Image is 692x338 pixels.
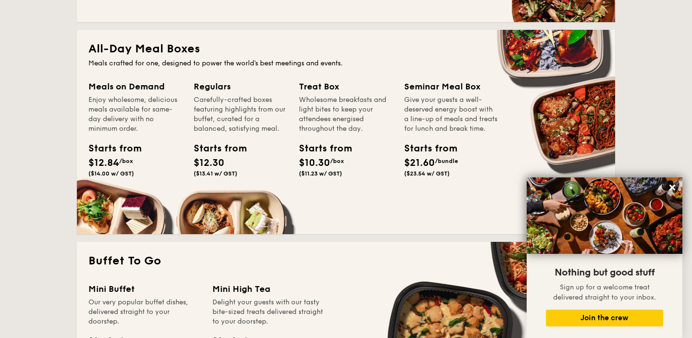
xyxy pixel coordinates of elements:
span: $12.84 [88,157,119,169]
button: Join the crew [546,310,663,326]
span: /box [330,158,344,164]
span: ($13.41 w/ GST) [194,170,237,177]
div: Treat Box [299,80,393,93]
div: Starts from [194,141,237,156]
div: Carefully-crafted boxes featuring highlights from our buffet, curated for a balanced, satisfying ... [194,95,287,134]
div: Meals crafted for one, designed to power the world's best meetings and events. [88,59,604,68]
span: ($11.23 w/ GST) [299,170,342,177]
div: Seminar Meal Box [404,80,498,93]
div: Mini Buffet [88,282,201,296]
div: Give your guests a well-deserved energy boost with a line-up of meals and treats for lunch and br... [404,95,498,134]
div: Delight your guests with our tasty bite-sized treats delivered straight to your doorstep. [212,298,325,326]
span: ($14.00 w/ GST) [88,170,134,177]
h2: Buffet To Go [88,253,604,269]
h2: All-Day Meal Boxes [88,41,604,57]
span: $10.30 [299,157,330,169]
div: Our very popular buffet dishes, delivered straight to your doorstep. [88,298,201,326]
div: Starts from [88,141,132,156]
span: $21.60 [404,157,435,169]
button: Close [665,180,680,195]
div: Meals on Demand [88,80,182,93]
span: /box [119,158,133,164]
span: $12.30 [194,157,224,169]
span: /bundle [435,158,458,164]
div: Regulars [194,80,287,93]
div: Wholesome breakfasts and light bites to keep your attendees energised throughout the day. [299,95,393,134]
div: Starts from [299,141,342,156]
span: Nothing but good stuff [555,267,655,278]
div: Starts from [404,141,447,156]
span: ($23.54 w/ GST) [404,170,450,177]
div: Mini High Tea [212,282,325,296]
div: Enjoy wholesome, delicious meals available for same-day delivery with no minimum order. [88,95,182,134]
img: DSC07876-Edit02-Large.jpeg [527,177,682,254]
span: Sign up for a welcome treat delivered straight to your inbox. [553,283,656,301]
